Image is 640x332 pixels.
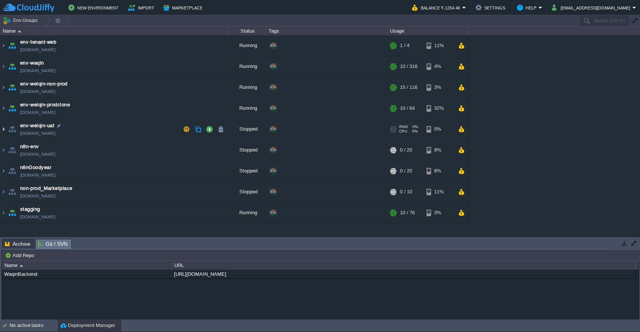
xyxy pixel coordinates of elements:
img: AMDAwAAAACH5BAEAAAAALAAAAAABAAEAAAICRAEAOw== [7,98,17,119]
div: Status [229,27,266,35]
div: [URL][DOMAIN_NAME] [172,270,635,278]
img: AMDAwAAAACH5BAEAAAAALAAAAAABAAEAAAICRAEAOw== [7,140,17,160]
div: 10 / 64 [400,98,415,119]
div: Usage [388,27,468,35]
span: CPU [399,129,407,134]
div: URL [172,261,635,270]
div: 4% [427,56,451,77]
button: Import [128,3,156,12]
div: Running [228,56,266,77]
button: Settings [476,3,507,12]
img: AMDAwAAAACH5BAEAAAAALAAAAAABAAEAAAICRAEAOw== [7,35,17,56]
span: Archive [5,239,30,248]
a: env-welqin-uat [20,122,54,130]
span: 0% [411,125,418,129]
button: Deployment Manager [60,322,115,329]
span: Git / SVN [38,239,68,249]
button: Marketplace [163,3,205,12]
img: AMDAwAAAACH5BAEAAAAALAAAAAABAAEAAAICRAEAOw== [0,35,6,56]
img: AMDAwAAAACH5BAEAAAAALAAAAAABAAEAAAICRAEAOw== [0,140,6,160]
div: Running [228,35,266,56]
div: 8% [427,140,451,160]
button: New Environment [68,3,121,12]
a: env-welqin-prodclone [20,101,70,109]
div: 10 / 316 [400,56,417,77]
div: 11% [427,35,451,56]
div: 3% [427,77,451,98]
img: AMDAwAAAACH5BAEAAAAALAAAAAABAAEAAAICRAEAOw== [7,202,17,223]
a: env-welqin-non-prod [20,80,68,88]
a: n8n-env [20,143,39,150]
div: Name [1,27,228,35]
button: Env Groups [3,15,40,26]
div: 15 / 116 [400,77,417,98]
div: 1 / 4 [400,35,409,56]
img: AMDAwAAAACH5BAEAAAAALAAAAAABAAEAAAICRAEAOw== [0,182,6,202]
a: non-prod_Marketplace [20,185,73,192]
a: [DOMAIN_NAME] [20,192,55,200]
img: AMDAwAAAACH5BAEAAAAALAAAAAABAAEAAAICRAEAOw== [7,161,17,181]
div: 0 / 10 [400,182,412,202]
a: [DOMAIN_NAME] [20,130,55,137]
img: AMDAwAAAACH5BAEAAAAALAAAAAABAAEAAAICRAEAOw== [7,119,17,139]
a: env-tenant-web [20,38,56,46]
img: AMDAwAAAACH5BAEAAAAALAAAAAABAAEAAAICRAEAOw== [0,56,6,77]
iframe: chat widget [608,302,632,324]
a: stagging [20,206,40,213]
div: Tags [267,27,387,35]
div: Running [228,98,266,119]
div: WaqinBackend [2,270,171,278]
button: [EMAIL_ADDRESS][DOMAIN_NAME] [552,3,632,12]
img: AMDAwAAAACH5BAEAAAAALAAAAAABAAEAAAICRAEAOw== [18,30,21,32]
span: 0% [410,129,418,134]
div: Name [3,261,172,270]
img: AMDAwAAAACH5BAEAAAAALAAAAAABAAEAAAICRAEAOw== [0,119,6,139]
div: Stopped [228,182,266,202]
div: Stopped [228,119,266,139]
button: Help [517,3,539,12]
img: AMDAwAAAACH5BAEAAAAALAAAAAABAAEAAAICRAEAOw== [0,202,6,223]
a: env-waqin [20,59,44,67]
div: 3% [427,202,451,223]
div: 0 / 20 [400,140,412,160]
a: [DOMAIN_NAME] [20,46,55,54]
div: 5% [427,119,451,139]
img: AMDAwAAAACH5BAEAAAAALAAAAAABAAEAAAICRAEAOw== [0,98,6,119]
div: 11% [427,182,451,202]
img: CloudJiffy [3,3,54,13]
img: AMDAwAAAACH5BAEAAAAALAAAAAABAAEAAAICRAEAOw== [7,182,17,202]
a: [DOMAIN_NAME] [20,150,55,158]
img: AMDAwAAAACH5BAEAAAAALAAAAAABAAEAAAICRAEAOw== [0,77,6,98]
a: [DOMAIN_NAME] [20,88,55,95]
button: Balance ₹-1254.46 [412,3,462,12]
a: [DOMAIN_NAME] [20,171,55,179]
div: 8% [427,161,451,181]
div: Stopped [228,161,266,181]
div: Stopped [228,140,266,160]
div: Running [228,77,266,98]
a: n8nGoodyear [20,164,51,171]
img: AMDAwAAAACH5BAEAAAAALAAAAAABAAEAAAICRAEAOw== [0,161,6,181]
img: AMDAwAAAACH5BAEAAAAALAAAAAABAAEAAAICRAEAOw== [7,77,17,98]
div: 10 / 76 [400,202,415,223]
a: [DOMAIN_NAME] [20,67,55,74]
span: [DOMAIN_NAME] [20,109,55,116]
div: No active tasks [9,319,57,332]
div: Running [228,202,266,223]
span: RAM [399,125,408,129]
a: [DOMAIN_NAME] [20,213,55,221]
div: 32% [427,98,451,119]
button: Add Repo [5,252,36,259]
img: AMDAwAAAACH5BAEAAAAALAAAAAABAAEAAAICRAEAOw== [7,56,17,77]
div: 0 / 20 [400,161,412,181]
